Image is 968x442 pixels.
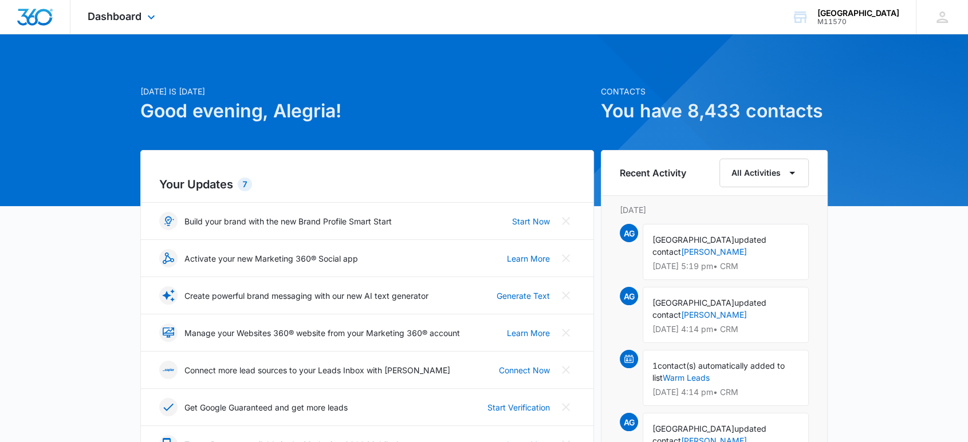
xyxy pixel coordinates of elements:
[184,252,358,265] p: Activate your new Marketing 360® Social app
[601,97,828,125] h1: You have 8,433 contacts
[620,287,638,305] span: AG
[620,204,809,216] p: [DATE]
[184,401,348,413] p: Get Google Guaranteed and get more leads
[507,252,550,265] a: Learn More
[184,215,392,227] p: Build your brand with the new Brand Profile Smart Start
[817,18,899,26] div: account id
[652,298,734,307] span: [GEOGRAPHIC_DATA]
[499,364,550,376] a: Connect Now
[557,361,575,379] button: Close
[620,166,686,180] h6: Recent Activity
[557,249,575,267] button: Close
[620,224,638,242] span: AG
[184,364,450,376] p: Connect more lead sources to your Leads Inbox with [PERSON_NAME]
[557,286,575,305] button: Close
[652,262,799,270] p: [DATE] 5:19 pm • CRM
[652,388,799,396] p: [DATE] 4:14 pm • CRM
[140,85,594,97] p: [DATE] is [DATE]
[184,327,460,339] p: Manage your Websites 360® website from your Marketing 360® account
[497,290,550,302] a: Generate Text
[817,9,899,18] div: account name
[620,413,638,431] span: AG
[184,290,428,302] p: Create powerful brand messaging with our new AI text generator
[140,97,594,125] h1: Good evening, Alegria!
[719,159,809,187] button: All Activities
[601,85,828,97] p: Contacts
[159,176,575,193] h2: Your Updates
[652,361,658,370] span: 1
[487,401,550,413] a: Start Verification
[512,215,550,227] a: Start Now
[238,177,252,191] div: 7
[681,310,747,319] a: [PERSON_NAME]
[652,424,734,433] span: [GEOGRAPHIC_DATA]
[557,323,575,342] button: Close
[88,10,141,22] span: Dashboard
[652,361,785,382] span: contact(s) automatically added to list
[557,212,575,230] button: Close
[663,373,710,382] a: Warm Leads
[652,325,799,333] p: [DATE] 4:14 pm • CRM
[652,235,734,244] span: [GEOGRAPHIC_DATA]
[507,327,550,339] a: Learn More
[681,247,747,256] a: [PERSON_NAME]
[557,398,575,416] button: Close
